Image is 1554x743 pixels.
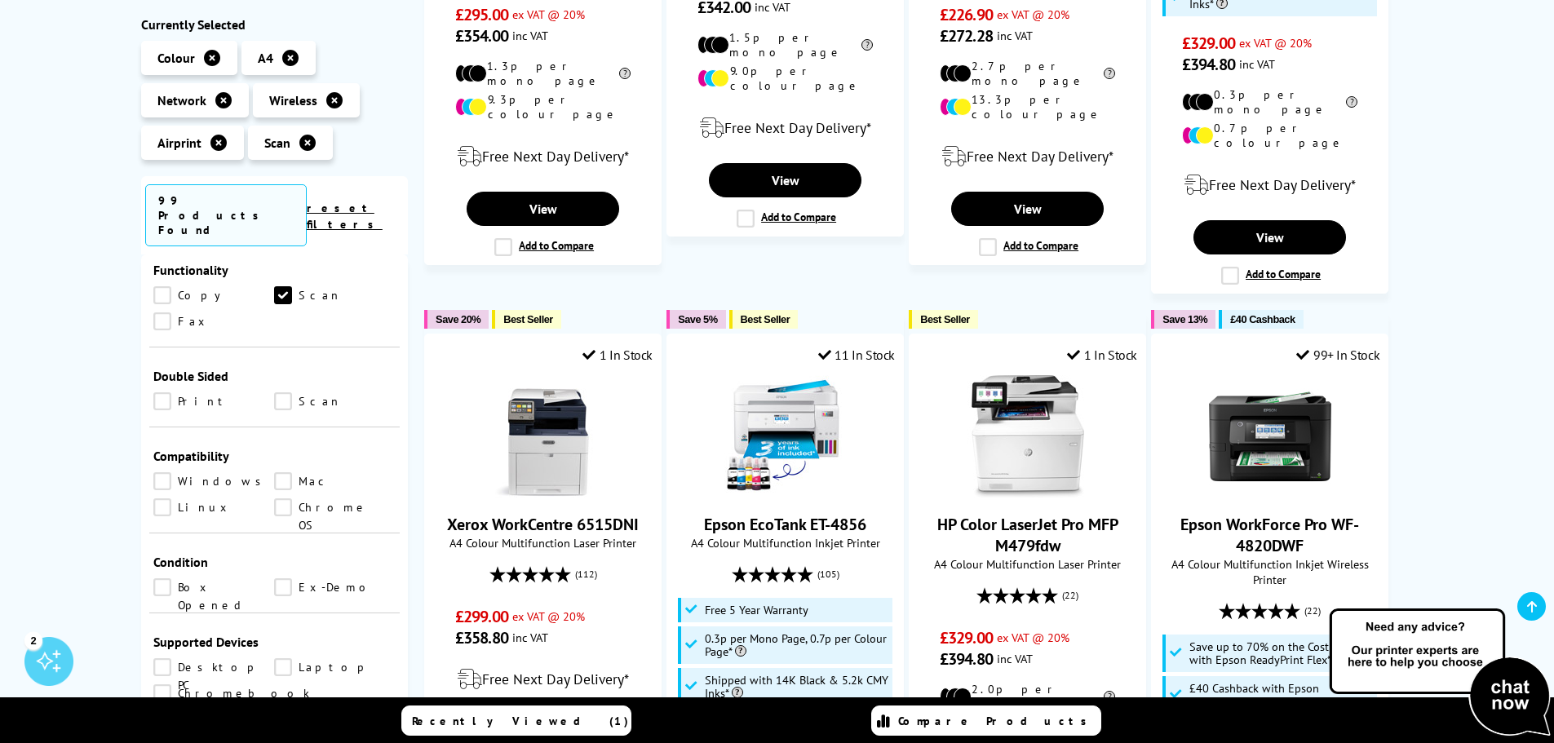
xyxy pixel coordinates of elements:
[741,313,790,325] span: Best Seller
[997,7,1069,22] span: ex VAT @ 20%
[997,630,1069,645] span: ex VAT @ 20%
[153,685,310,703] a: Chromebook
[871,705,1101,736] a: Compare Products
[940,682,1115,711] li: 2.0p per mono page
[157,92,206,108] span: Network
[492,310,561,329] button: Best Seller
[274,579,396,597] a: Ex-Demo
[153,579,275,597] a: Box Opened
[967,484,1089,501] a: HP Color LaserJet Pro MFP M479fdw
[153,449,396,465] span: Compatibility
[724,375,847,498] img: Epson EcoTank ET-4856
[709,163,861,197] a: View
[918,556,1137,572] span: A4 Colour Multifunction Laser Printer
[940,25,993,46] span: £272.28
[705,632,889,658] span: 0.3p per Mono Page, 0.7p per Colour Page*
[705,604,808,617] span: Free 5 Year Warranty
[1160,556,1379,587] span: A4 Colour Multifunction Inkjet Wireless Printer
[455,92,631,122] li: 9.3p per colour page
[1239,35,1312,51] span: ex VAT @ 20%
[940,627,993,648] span: £329.00
[1182,33,1235,54] span: £329.00
[705,674,889,700] span: Shipped with 14K Black & 5.2k CMY Inks*
[455,606,508,627] span: £299.00
[433,535,653,551] span: A4 Colour Multifunction Laser Printer
[817,559,839,590] span: (105)
[494,238,594,256] label: Add to Compare
[979,238,1078,256] label: Add to Compare
[951,192,1103,226] a: View
[1193,220,1345,254] a: View
[1182,121,1357,150] li: 0.7p per colour page
[455,627,508,648] span: £358.80
[1230,313,1295,325] span: £40 Cashback
[940,92,1115,122] li: 13.3p per colour page
[1062,580,1078,611] span: (22)
[274,287,396,305] a: Scan
[675,105,895,151] div: modal_delivery
[153,473,275,491] a: Windows
[697,30,873,60] li: 1.5p per mono page
[274,473,396,491] a: Mac
[1151,310,1215,329] button: Save 13%
[1239,56,1275,72] span: inc VAT
[1162,313,1207,325] span: Save 13%
[512,7,585,22] span: ex VAT @ 20%
[455,25,508,46] span: £354.00
[153,287,275,305] a: Copy
[447,514,639,535] a: Xerox WorkCentre 6515DNI
[967,375,1089,498] img: HP Color LaserJet Pro MFP M479fdw
[412,714,629,728] span: Recently Viewed (1)
[467,192,618,226] a: View
[1189,640,1374,666] span: Save up to 70% on the Cost of Ink with Epson ReadyPrint Flex*
[307,201,383,232] a: reset filters
[818,347,895,363] div: 11 In Stock
[274,499,396,517] a: Chrome OS
[1182,54,1235,75] span: £394.80
[482,484,604,501] a: Xerox WorkCentre 6515DNI
[920,313,970,325] span: Best Seller
[157,135,201,151] span: Airprint
[1221,267,1321,285] label: Add to Compare
[997,651,1033,666] span: inc VAT
[264,135,290,151] span: Scan
[1219,310,1303,329] button: £40 Cashback
[512,630,548,645] span: inc VAT
[940,648,993,670] span: £394.80
[455,4,508,25] span: £295.00
[997,28,1033,43] span: inc VAT
[153,499,275,517] a: Linux
[940,4,993,25] span: £226.90
[401,705,631,736] a: Recently Viewed (1)
[269,92,317,108] span: Wireless
[729,310,799,329] button: Best Seller
[940,59,1115,88] li: 2.7p per mono page
[153,263,396,279] span: Functionality
[1189,682,1374,708] span: £40 Cashback with Epson ReadyPrint Flex Subscription
[1067,347,1137,363] div: 1 In Stock
[1296,347,1379,363] div: 99+ In Stock
[153,393,275,411] a: Print
[274,659,396,677] a: Laptop
[898,714,1096,728] span: Compare Products
[575,559,597,590] span: (112)
[24,631,42,649] div: 2
[157,50,195,66] span: Colour
[937,514,1118,556] a: HP Color LaserJet Pro MFP M479fdw
[909,310,978,329] button: Best Seller
[697,64,873,93] li: 9.0p per colour page
[666,310,725,329] button: Save 5%
[153,313,275,331] a: Fax
[482,375,604,498] img: Xerox WorkCentre 6515DNI
[918,134,1137,179] div: modal_delivery
[433,657,653,702] div: modal_delivery
[153,635,396,651] span: Supported Devices
[1182,87,1357,117] li: 0.3p per mono page
[737,210,836,228] label: Add to Compare
[1326,606,1554,740] img: Open Live Chat window
[1160,162,1379,208] div: modal_delivery
[678,313,717,325] span: Save 5%
[512,608,585,624] span: ex VAT @ 20%
[512,28,548,43] span: inc VAT
[141,16,409,33] div: Currently Selected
